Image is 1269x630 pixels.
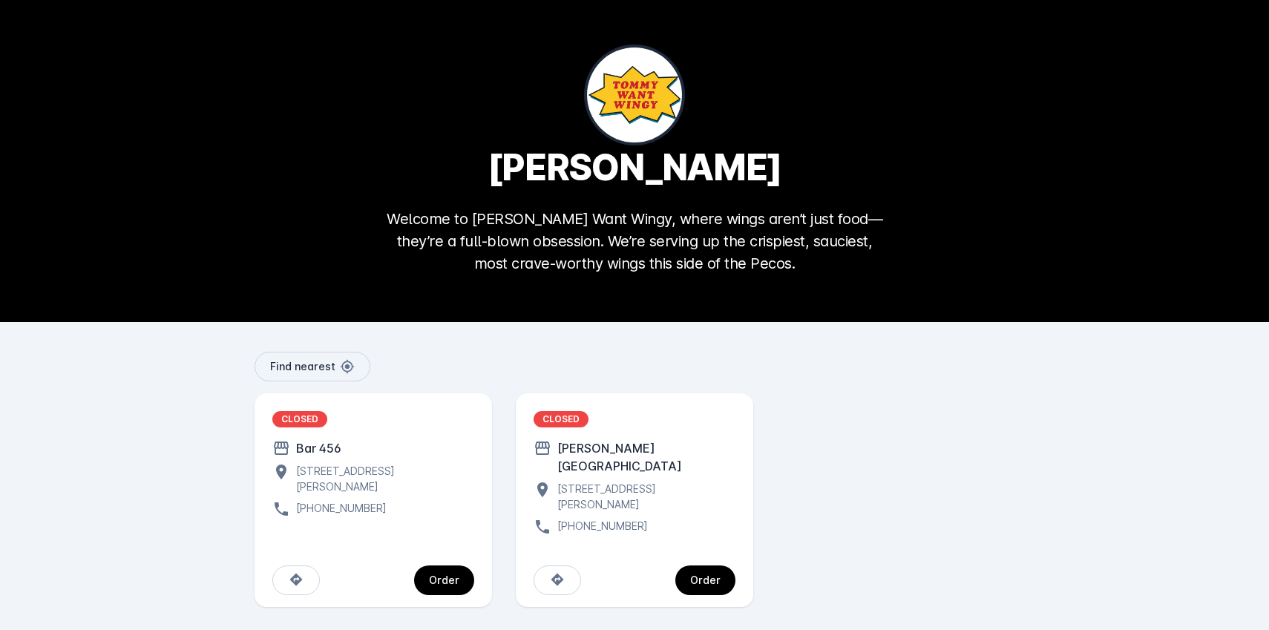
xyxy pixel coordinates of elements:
[690,575,721,585] div: Order
[290,500,387,518] div: [PHONE_NUMBER]
[272,411,327,427] div: CLOSED
[551,439,735,475] div: [PERSON_NAME][GEOGRAPHIC_DATA]
[270,361,335,372] span: Find nearest
[551,518,648,536] div: [PHONE_NUMBER]
[551,481,735,512] div: [STREET_ADDRESS][PERSON_NAME]
[429,575,459,585] div: Order
[414,565,474,595] button: continue
[534,411,588,427] div: CLOSED
[675,565,735,595] button: continue
[290,463,474,494] div: [STREET_ADDRESS][PERSON_NAME]
[290,439,341,457] div: Bar 456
